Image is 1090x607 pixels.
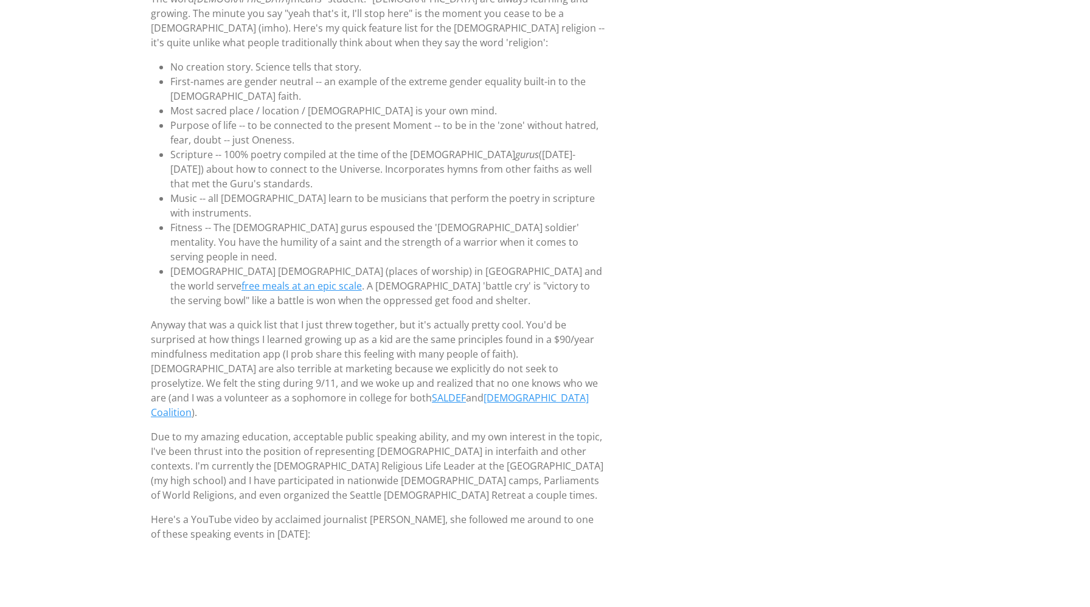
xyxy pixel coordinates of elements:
[170,191,605,220] li: Music -- all [DEMOGRAPHIC_DATA] learn to be musicians that perform the poetry in scripture with i...
[170,220,605,264] li: Fitness -- The [DEMOGRAPHIC_DATA] gurus espoused the '[DEMOGRAPHIC_DATA] soldier' mentality. You ...
[151,391,589,419] a: [DEMOGRAPHIC_DATA] Coalition
[432,391,466,404] a: SALDEF
[170,74,605,103] li: First-names are gender neutral -- an example of the extreme gender equality built-in to the [DEMO...
[170,103,605,118] li: Most sacred place / location / [DEMOGRAPHIC_DATA] is your own mind.
[151,317,605,420] p: Anyway that was a quick list that I just threw together, but it's actually pretty cool. You'd be ...
[241,279,362,293] a: free meals at an epic scale
[170,60,605,74] li: No creation story. Science tells that story.
[170,264,605,308] li: [DEMOGRAPHIC_DATA] [DEMOGRAPHIC_DATA] (places of worship) in [GEOGRAPHIC_DATA] and the world serv...
[515,148,539,161] i: gurus
[170,147,605,191] li: Scripture -- 100% poetry compiled at the time of the [DEMOGRAPHIC_DATA] ([DATE]-[DATE]) about how...
[151,512,605,541] p: Here's a YouTube video by acclaimed journalist [PERSON_NAME], she followed me around to one of th...
[151,429,605,502] p: Due to my amazing education, acceptable public speaking ability, and my own interest in the topic...
[170,118,605,147] li: Purpose of life -- to be connected to the present Moment -- to be in the 'zone' without hatred, f...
